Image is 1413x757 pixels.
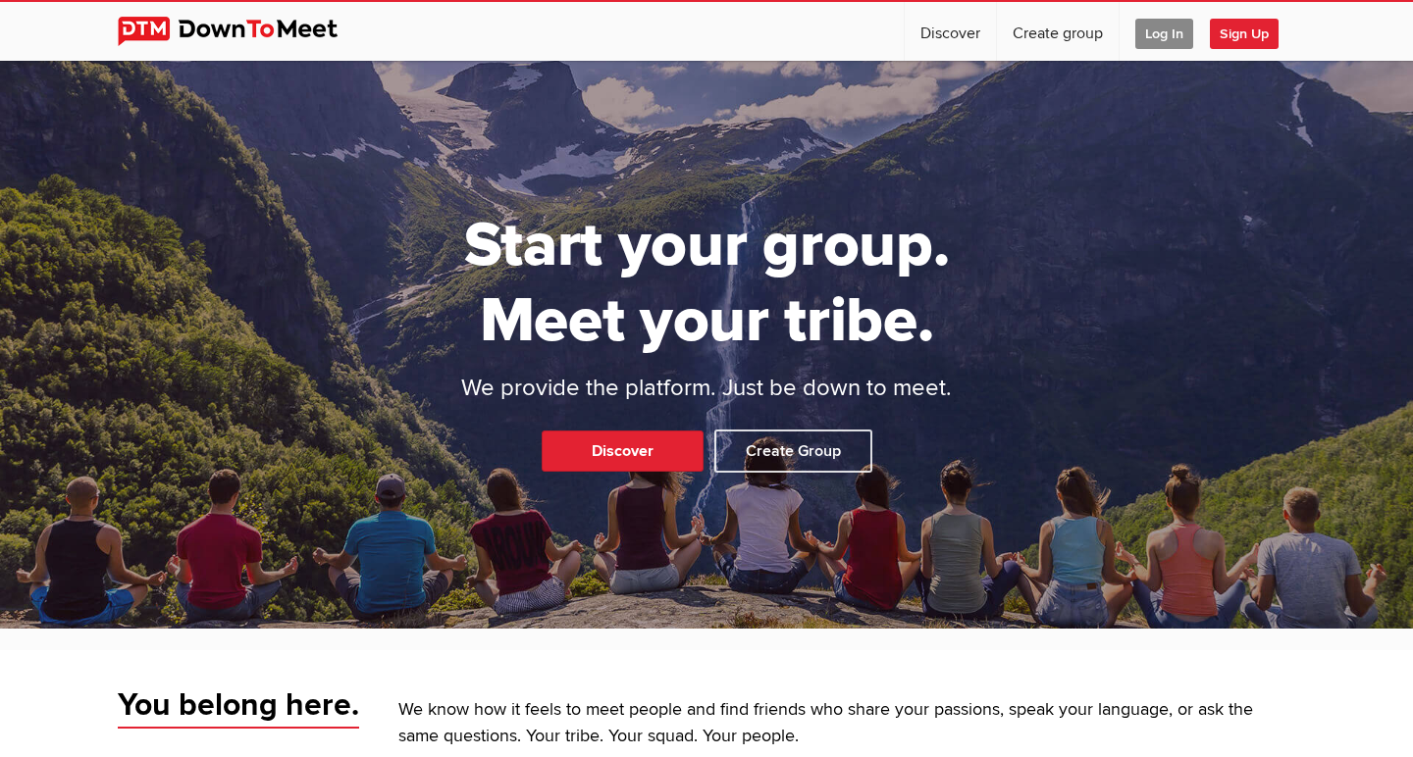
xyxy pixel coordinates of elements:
[388,208,1025,359] h1: Start your group. Meet your tribe.
[714,429,872,473] a: Create Group
[542,430,704,472] a: Discover
[1210,2,1294,61] a: Sign Up
[398,697,1295,750] p: We know how it feels to meet people and find friends who share your passions, speak your language...
[118,17,368,46] img: DownToMeet
[997,2,1119,61] a: Create group
[1135,19,1193,49] span: Log In
[905,2,996,61] a: Discover
[1120,2,1209,61] a: Log In
[1210,19,1279,49] span: Sign Up
[118,685,359,729] span: You belong here.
